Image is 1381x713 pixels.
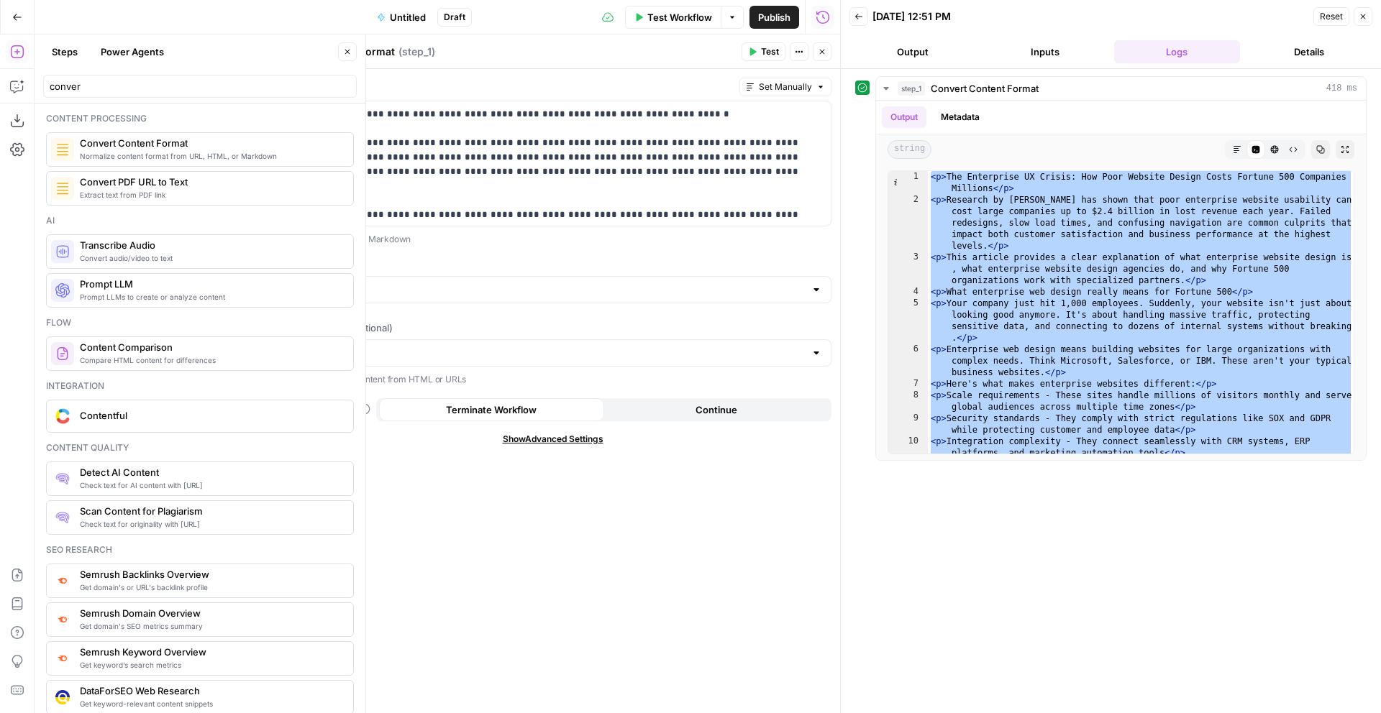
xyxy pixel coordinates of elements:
button: Set Manually [739,78,831,96]
span: Terminate Workflow [446,402,537,417]
button: Untitled [368,6,434,29]
span: Convert PDF URL to Text [80,175,342,189]
span: ( step_1 ) [398,45,435,59]
button: Logs [1114,40,1241,63]
p: Accepts URL, HTML, or Markdown [274,232,831,247]
button: Inputs [982,40,1108,63]
button: Details [1246,40,1372,63]
div: 5 [888,298,928,344]
button: Continue [604,398,829,421]
span: Test Workflow [647,10,712,24]
button: Steps [43,40,86,63]
img: vrinnnclop0vshvmafd7ip1g7ohf [55,346,70,361]
img: 0h7jksvol0o4df2od7a04ivbg1s0 [55,471,70,486]
span: Get keyword-relevant content snippets [80,698,342,709]
img: 3lyvnidk9veb5oecvmize2kaffdg [55,574,70,586]
p: Keeps only the main content from HTML or URLs [274,372,831,387]
div: 418 ms [876,101,1366,460]
span: 418 ms [1326,82,1357,95]
img: 3hnddut9cmlpnoegpdll2wmnov83 [55,690,70,704]
span: Semrush Backlinks Overview [80,567,342,581]
span: Draft [444,11,465,24]
span: Publish [758,10,790,24]
span: Compare HTML content for differences [80,354,342,366]
span: Info, read annotations row 1 [888,171,901,183]
span: Semrush Domain Overview [80,606,342,620]
span: Convert audio/video to text [80,252,342,264]
span: Transcribe Audio [80,238,342,252]
span: Contentful [80,408,342,423]
label: Output Format [274,257,831,272]
div: Integration [46,379,354,392]
div: Seo research [46,543,354,556]
span: Reset [1320,10,1343,23]
span: Convert Content Format [80,136,342,150]
input: Yes [283,346,805,360]
img: 4e4w6xi9sjogcjglmt5eorgxwtyu [55,613,70,625]
span: Prompt LLM [80,277,342,291]
span: Scan Content for Plagiarism [80,504,342,518]
button: Metadata [932,106,988,128]
span: Semrush Keyword Overview [80,645,342,659]
button: Reset [1313,7,1349,26]
label: Content [274,80,734,94]
div: 7 [888,378,928,390]
span: Convert Content Format [931,81,1039,96]
span: Check text for originality with [URL] [80,518,342,530]
span: Extract text from PDF link [80,189,342,201]
button: Publish [749,6,799,29]
span: Get domain's SEO metrics summary [80,620,342,632]
span: Prompt LLMs to create or analyze content [80,291,342,303]
div: Flow [46,316,354,329]
span: step_1 [898,81,925,96]
span: Content Comparison [80,340,342,354]
div: Content processing [46,112,354,125]
div: Content quality [46,441,354,454]
span: Untitled [390,10,426,24]
div: 10 [888,436,928,459]
img: 62yuwf1kr9krw125ghy9mteuwaw4 [55,181,70,195]
button: Test Workflow [625,6,721,29]
span: string [888,140,931,159]
div: 3 [888,252,928,286]
input: HTML [283,282,805,297]
span: Continue [696,402,737,417]
div: 2 [888,194,928,252]
span: Check text for AI content with [URL] [80,479,342,491]
div: 8 [888,390,928,413]
img: g05n0ak81hcbx2skfcsf7zupj8nr [55,510,70,525]
button: Test [742,42,785,61]
div: Ai [46,214,354,227]
span: Test [761,45,779,58]
label: Extract Content [274,321,831,335]
img: o3r9yhbrn24ooq0tey3lueqptmfj [55,142,70,157]
span: Set Manually [759,80,812,93]
button: Power Agents [92,40,173,63]
button: Output [882,106,926,128]
img: sdasd.png [55,408,70,423]
div: 4 [888,286,928,298]
input: Search steps [50,79,350,93]
img: v3j4otw2j2lxnxfkcl44e66h4fup [55,652,70,664]
button: 418 ms [876,77,1366,100]
span: Normalize content format from URL, HTML, or Markdown [80,150,342,162]
button: Output [849,40,976,63]
span: Get keyword’s search metrics [80,659,342,671]
span: Show Advanced Settings [503,433,603,446]
span: Detect AI Content [80,465,342,479]
span: DataForSEO Web Research [80,684,342,698]
div: 9 [888,413,928,436]
span: Get domain's or URL's backlink profile [80,581,342,593]
div: 6 [888,344,928,378]
div: 1 [888,171,928,194]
